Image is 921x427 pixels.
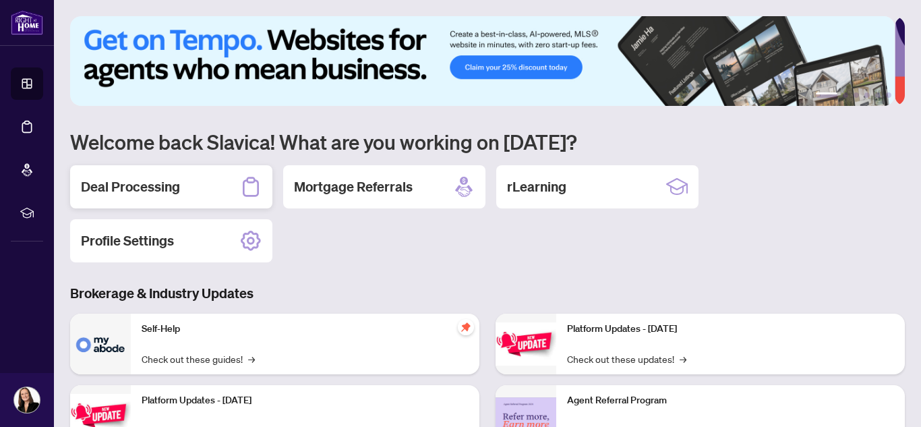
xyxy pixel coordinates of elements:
button: 4 [864,92,870,98]
button: 5 [875,92,881,98]
p: Self-Help [142,322,469,337]
span: → [248,351,255,366]
h3: Brokerage & Industry Updates [70,284,905,303]
img: Profile Icon [14,387,40,413]
img: Self-Help [70,314,131,374]
p: Platform Updates - [DATE] [567,322,894,337]
h2: rLearning [507,177,566,196]
button: Open asap [867,380,908,420]
img: logo [11,10,43,35]
h2: Profile Settings [81,231,174,250]
span: pushpin [458,319,474,335]
a: Check out these updates!→ [567,351,686,366]
img: Slide 0 [70,16,895,106]
span: → [680,351,686,366]
p: Platform Updates - [DATE] [142,393,469,408]
h2: Deal Processing [81,177,180,196]
button: 6 [886,92,891,98]
button: 2 [843,92,848,98]
img: Platform Updates - June 23, 2025 [496,322,556,365]
button: 1 [816,92,837,98]
button: 3 [854,92,859,98]
a: Check out these guides!→ [142,351,255,366]
p: Agent Referral Program [567,393,894,408]
h2: Mortgage Referrals [294,177,413,196]
h1: Welcome back Slavica! What are you working on [DATE]? [70,129,905,154]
